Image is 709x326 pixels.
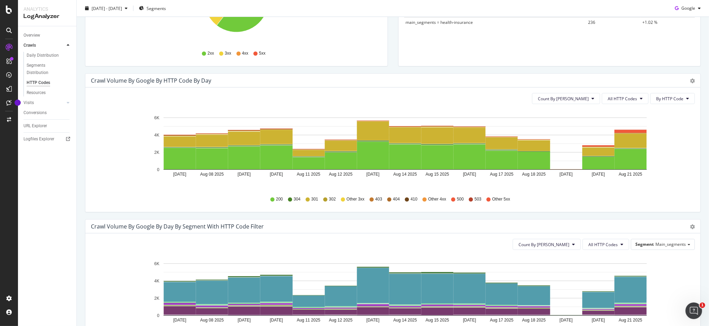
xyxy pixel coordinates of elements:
span: 304 [293,196,300,202]
iframe: Intercom live chat [685,302,702,319]
text: [DATE] [237,172,251,177]
button: Google [672,3,703,14]
text: Aug 18 2025 [522,318,546,323]
button: All HTTP Codes [582,239,629,250]
button: Segments [136,3,169,14]
div: Resources [27,89,46,96]
text: Aug 17 2025 [490,318,513,323]
text: [DATE] [366,318,380,323]
div: HTTP Codes [27,79,50,86]
span: 200 [276,196,283,202]
span: 3xx [225,50,231,56]
span: Segments [147,5,166,11]
text: [DATE] [463,172,476,177]
text: [DATE] [592,172,605,177]
span: main_segments = health-insurance [406,19,473,25]
a: URL Explorer [24,122,72,130]
span: 403 [375,196,382,202]
text: [DATE] [237,318,251,323]
span: Count By Day [519,242,569,248]
text: Aug 21 2025 [619,172,642,177]
a: Daily Distribution [27,52,72,59]
div: Daily Distribution [27,52,59,59]
text: Aug 11 2025 [297,318,320,323]
span: 404 [393,196,400,202]
span: 236 [588,19,595,25]
text: Aug 14 2025 [393,172,417,177]
text: 2K [154,296,159,301]
text: [DATE] [173,318,186,323]
text: 4K [154,279,159,283]
span: 503 [475,196,482,202]
button: By HTTP Code [650,93,695,104]
div: LogAnalyzer [24,12,71,20]
span: All HTTP Codes [588,242,618,248]
span: 1 [700,302,705,308]
span: By HTTP Code [656,96,683,102]
span: Google [681,5,695,11]
text: Aug 17 2025 [490,172,513,177]
div: Overview [24,32,40,39]
div: gear [690,78,695,83]
text: [DATE] [560,172,573,177]
div: Conversions [24,109,47,117]
text: [DATE] [270,318,283,323]
text: Aug 14 2025 [393,318,417,323]
a: Overview [24,32,72,39]
a: Visits [24,99,65,106]
div: Segments Distribution [27,62,65,76]
a: Resources [27,89,72,96]
text: Aug 11 2025 [297,172,320,177]
text: Aug 21 2025 [619,318,642,323]
span: Other 3xx [346,196,364,202]
text: 2K [154,150,159,155]
span: Main_segments [655,241,686,247]
span: All HTTP Codes [608,96,637,102]
a: Logfiles Explorer [24,136,72,143]
text: [DATE] [173,172,186,177]
span: 5xx [259,50,265,56]
span: 302 [329,196,336,202]
span: 2xx [207,50,214,56]
span: 4xx [242,50,249,56]
text: 0 [157,313,159,318]
div: Analytics [24,6,71,12]
text: [DATE] [463,318,476,323]
text: 0 [157,167,159,172]
div: URL Explorer [24,122,47,130]
div: Crawl Volume by google by HTTP Code by Day [91,77,211,84]
a: Segments Distribution [27,62,72,76]
a: HTTP Codes [27,79,72,86]
span: [DATE] - [DATE] [92,5,122,11]
a: Conversions [24,109,72,117]
button: Count By [PERSON_NAME] [532,93,600,104]
div: gear [690,224,695,229]
div: Tooltip anchor [15,100,21,106]
span: Other 5xx [492,196,510,202]
div: Crawls [24,42,36,49]
text: Aug 12 2025 [329,172,353,177]
span: Segment [635,241,654,247]
text: Aug 08 2025 [200,318,224,323]
span: 410 [411,196,418,202]
text: Aug 15 2025 [426,172,449,177]
text: [DATE] [592,318,605,323]
text: [DATE] [270,172,283,177]
span: Other 4xx [428,196,446,202]
text: 6K [154,115,159,120]
svg: A chart. [91,110,695,190]
div: Visits [24,99,34,106]
button: All HTTP Codes [602,93,649,104]
text: [DATE] [560,318,573,323]
span: Count By Day [538,96,589,102]
button: [DATE] - [DATE] [82,3,130,14]
text: Aug 15 2025 [426,318,449,323]
text: Aug 12 2025 [329,318,353,323]
span: 301 [311,196,318,202]
div: Logfiles Explorer [24,136,54,143]
text: Aug 08 2025 [200,172,224,177]
text: 4K [154,133,159,138]
button: Count By [PERSON_NAME] [513,239,581,250]
span: +1.02 % [642,19,657,25]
